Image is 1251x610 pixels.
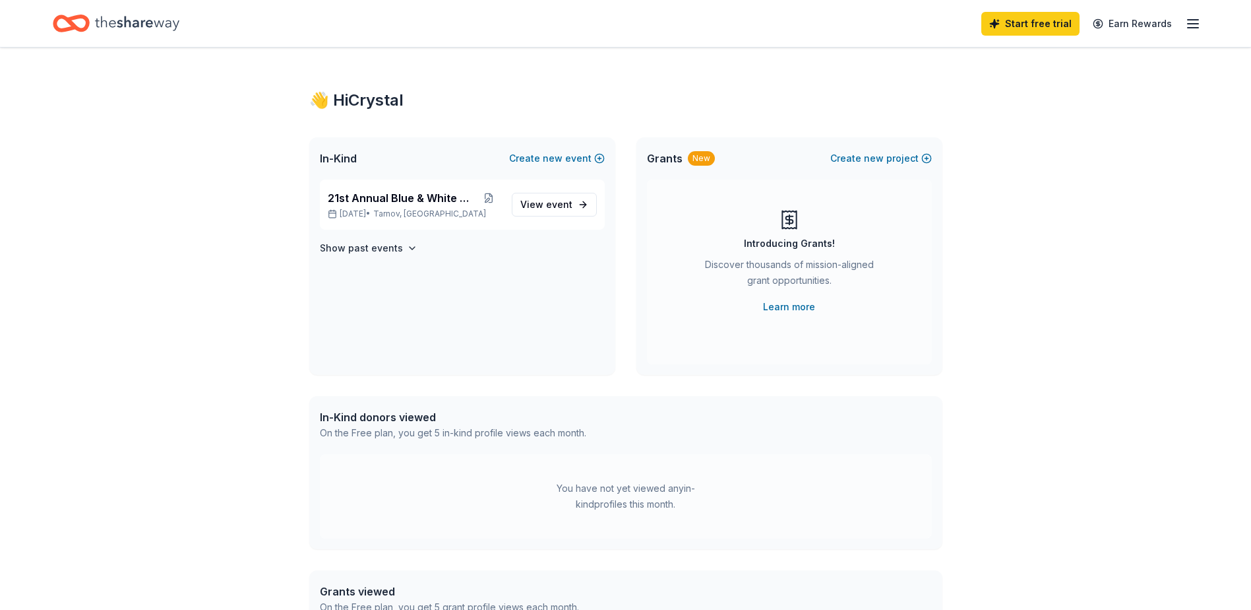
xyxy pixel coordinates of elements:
[647,151,683,166] span: Grants
[981,12,1080,36] a: Start free trial
[546,199,572,210] span: event
[320,240,417,256] button: Show past events
[320,240,403,256] h4: Show past events
[744,236,835,252] div: Introducing Grants!
[328,190,477,206] span: 21st Annual Blue & White Night
[320,584,579,599] div: Grants viewed
[509,151,605,166] button: Createnewevent
[320,409,586,425] div: In-Kind donors viewed
[763,299,815,315] a: Learn more
[830,151,932,166] button: Createnewproject
[320,151,357,166] span: In-Kind
[373,209,486,219] span: Tarnov, [GEOGRAPHIC_DATA]
[1085,12,1180,36] a: Earn Rewards
[53,8,179,39] a: Home
[512,193,597,217] a: View event
[688,151,715,166] div: New
[320,425,586,441] div: On the Free plan, you get 5 in-kind profile views each month.
[700,257,879,294] div: Discover thousands of mission-aligned grant opportunities.
[543,481,708,512] div: You have not yet viewed any in-kind profiles this month.
[864,151,884,166] span: new
[309,90,942,111] div: 👋 Hi Crystal
[520,197,572,213] span: View
[543,151,563,166] span: new
[328,209,501,219] p: [DATE] •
